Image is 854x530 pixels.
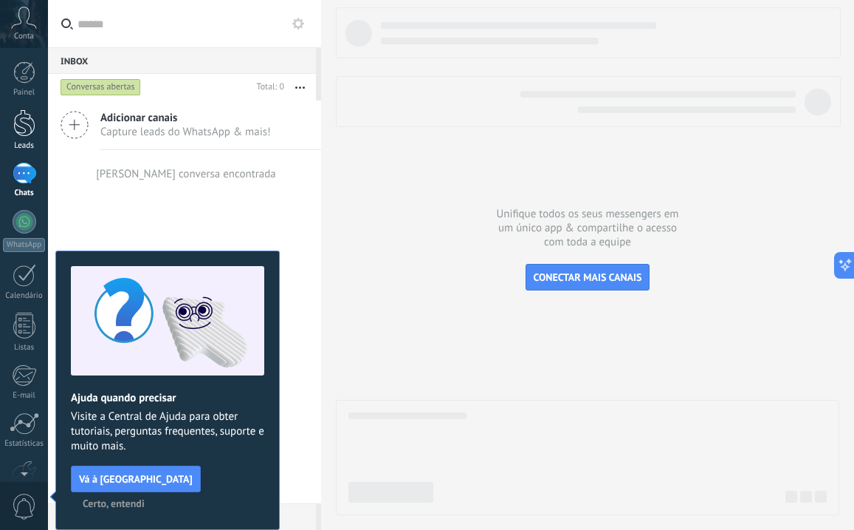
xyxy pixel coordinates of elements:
button: CONECTAR MAIS CANAIS [526,264,650,291]
div: Inbox [48,47,316,74]
div: WhatsApp [3,238,45,252]
span: Visite a Central de Ajuda para obter tutoriais, perguntas frequentes, suporte e muito mais. [71,410,264,454]
div: Leads [3,141,46,151]
div: Listas [3,343,46,353]
div: [PERSON_NAME] conversa encontrada [96,167,276,181]
button: Mais [284,74,316,101]
button: Vá à [GEOGRAPHIC_DATA] [71,466,201,492]
div: Chats [3,188,46,198]
div: Total: 0 [251,80,284,95]
div: E-mail [3,391,46,401]
div: Estatísticas [3,439,46,449]
span: Vá à [GEOGRAPHIC_DATA] [79,474,193,484]
div: Painel [3,88,46,98]
span: Capture leads do WhatsApp & mais! [100,125,271,139]
div: Calendário [3,291,46,301]
span: Adicionar canais [100,111,271,125]
span: Certo, entendi [83,498,145,509]
button: Certo, entendi [76,492,151,514]
span: CONECTAR MAIS CANAIS [534,271,642,284]
h2: Ajuda quando precisar [71,391,264,405]
div: Conversas abertas [61,78,141,96]
span: Conta [14,32,34,41]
